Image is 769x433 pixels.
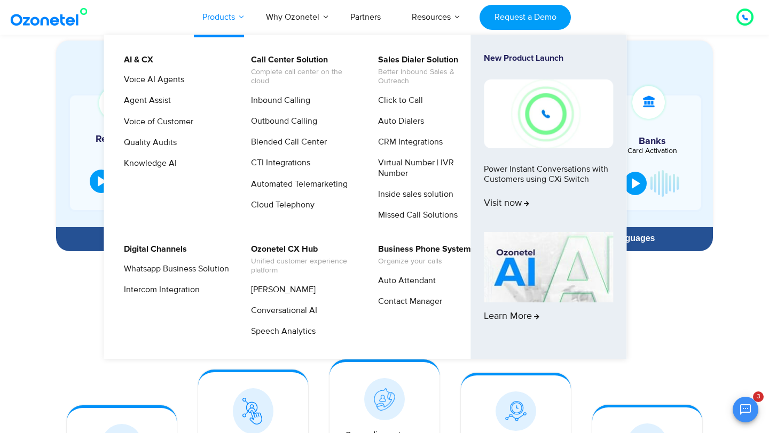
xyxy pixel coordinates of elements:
[484,53,613,228] a: New Product LaunchPower Instant Conversations with Customers using CXi SwitchVisit now
[753,391,764,402] span: 3
[244,283,317,296] a: [PERSON_NAME]
[117,115,195,129] a: Voice of Customer
[371,295,444,308] a: Contact Manager
[244,304,319,317] a: Conversational AI
[244,115,319,128] a: Outbound Calling
[371,53,485,87] a: Sales Dialer SolutionBetter Inbound Sales & Outreach
[117,94,172,107] a: Agent Assist
[75,145,166,153] div: Site Visits
[244,243,358,277] a: Ozonetel CX HubUnified customer experience platform
[609,137,696,146] h5: Banks
[244,178,349,191] a: Automated Telemarketing
[484,198,529,210] span: Visit now
[371,156,485,180] a: Virtual Number | IVR Number
[480,5,571,30] a: Request a Demo
[117,243,189,256] a: Digital Channels
[609,147,696,155] div: Card Activation
[371,209,459,222] a: Missed Call Solutions
[244,156,312,170] a: CTI Integrations
[371,135,444,149] a: CRM Integrations
[244,53,358,87] a: Call Center SolutionComplete call center on the cloud
[67,57,713,75] div: Experience Our Voice AI Agents in Action
[244,94,312,107] a: Inbound Calling
[117,136,178,149] a: Quality Audits
[244,135,328,149] a: Blended Call Center
[117,283,201,296] a: Intercom Integration
[117,53,155,67] a: AI & CX
[733,397,758,422] button: Open chat
[371,274,437,287] a: Auto Attendant
[371,94,425,107] a: Click to Call
[61,299,708,318] div: Unified CX Platform. Endless Possibilities.
[371,243,473,268] a: Business Phone SystemOrganize your calls
[251,257,356,275] span: Unified customer experience platform
[378,68,483,86] span: Better Inbound Sales & Outreach
[251,68,356,86] span: Complete call center on the cloud
[371,188,455,201] a: Inside sales solution
[378,257,471,266] span: Organize your calls
[484,311,539,323] span: Learn More
[117,262,231,276] a: Whatsapp Business Solution
[484,232,613,341] a: Learn More
[61,234,275,243] div: Hire Specialized AI Agents
[484,232,613,302] img: AI
[61,323,708,333] div: Conversations, data, workflows, insights, and decisions in one place. With AI at its core!
[484,79,613,148] img: New-Project-17.png
[117,73,186,86] a: Voice AI Agents
[244,198,316,212] a: Cloud Telephony
[75,134,166,144] h5: Real Estate
[244,325,317,338] a: Speech Analytics
[117,157,178,170] a: Knowledge AI
[371,115,426,128] a: Auto Dialers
